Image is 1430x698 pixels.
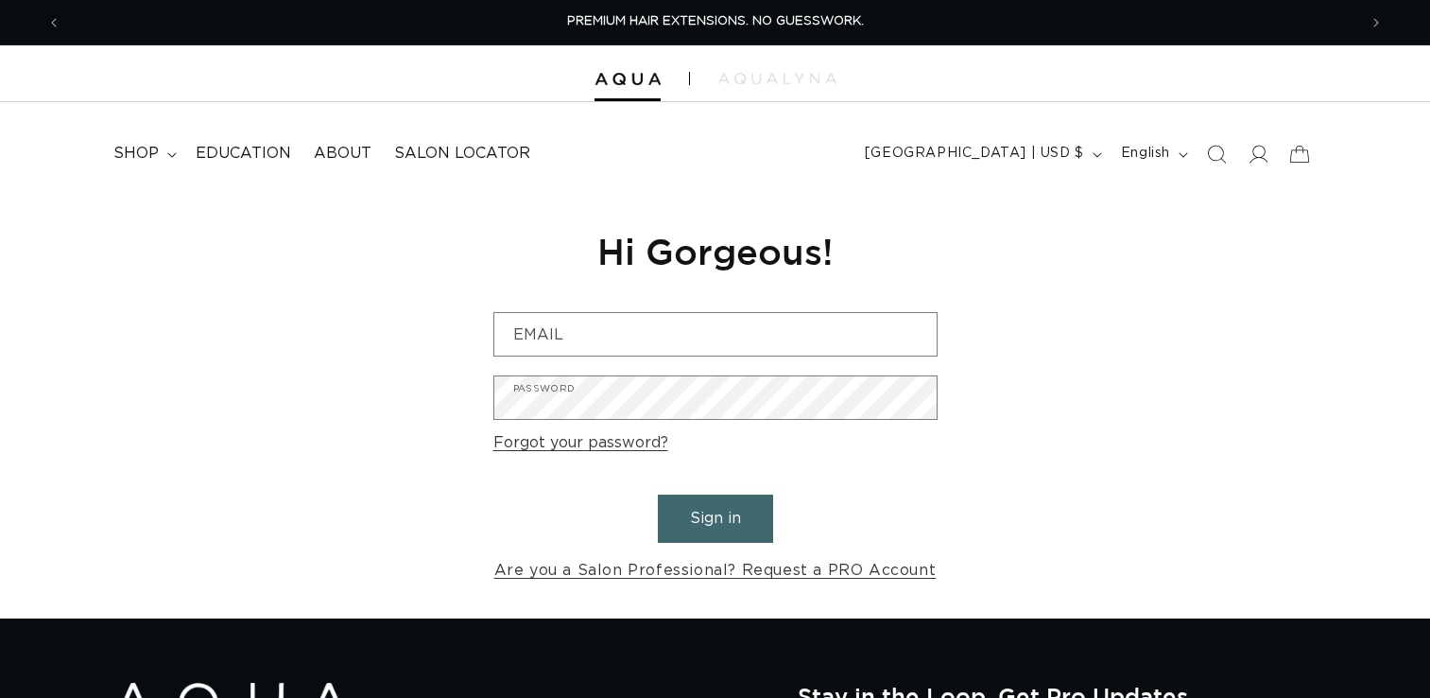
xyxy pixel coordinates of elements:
a: About [302,132,383,175]
span: English [1121,144,1170,164]
summary: Search [1196,133,1237,175]
img: aqualyna.com [718,73,836,84]
span: About [314,144,371,164]
button: English [1110,136,1196,172]
span: [GEOGRAPHIC_DATA] | USD $ [865,144,1084,164]
a: Education [184,132,302,175]
a: Salon Locator [383,132,542,175]
span: Education [196,144,291,164]
span: Salon Locator [394,144,530,164]
span: PREMIUM HAIR EXTENSIONS. NO GUESSWORK. [567,15,864,27]
a: Forgot your password? [493,429,668,457]
button: Next announcement [1355,5,1397,41]
button: [GEOGRAPHIC_DATA] | USD $ [853,136,1110,172]
span: shop [113,144,159,164]
summary: shop [102,132,184,175]
a: Are you a Salon Professional? Request a PRO Account [494,557,937,585]
button: Sign in [658,495,773,543]
img: Aqua Hair Extensions [594,73,661,86]
input: Email [494,313,937,356]
button: Previous announcement [33,5,75,41]
h1: Hi Gorgeous! [493,228,938,274]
